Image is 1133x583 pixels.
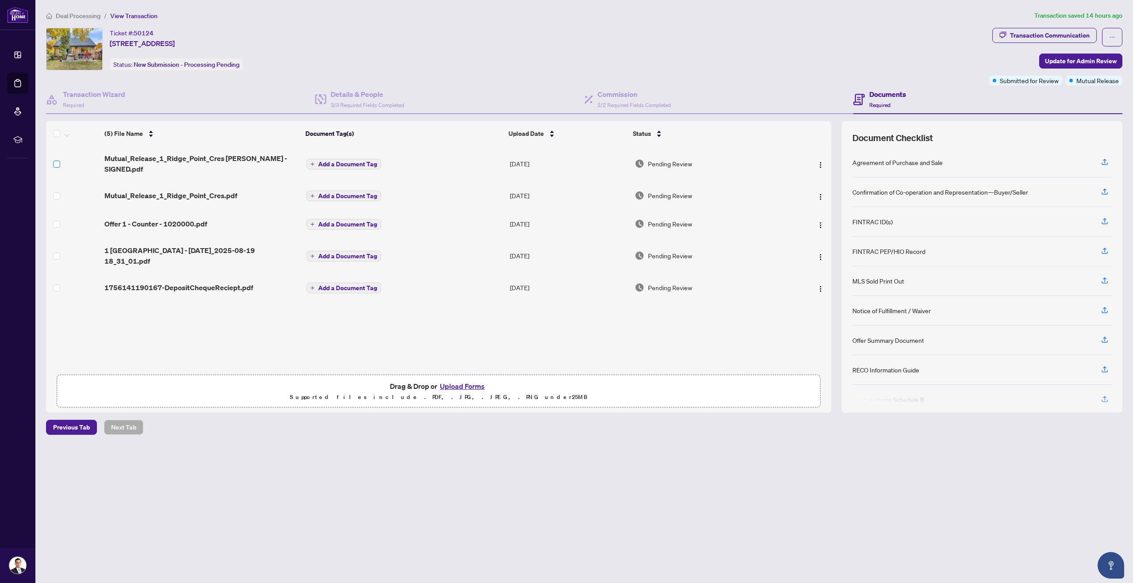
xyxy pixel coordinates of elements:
[635,219,644,229] img: Document Status
[635,191,644,200] img: Document Status
[648,219,692,229] span: Pending Review
[306,219,381,230] button: Add a Document Tag
[817,253,824,261] img: Logo
[629,121,785,146] th: Status
[331,89,404,100] h4: Details & People
[852,365,919,375] div: RECO Information Guide
[331,102,404,108] span: 3/3 Required Fields Completed
[869,89,906,100] h4: Documents
[9,557,26,574] img: Profile Icon
[104,11,107,21] li: /
[134,29,154,37] span: 50124
[310,162,315,166] span: plus
[46,13,52,19] span: home
[817,222,824,229] img: Logo
[648,251,692,261] span: Pending Review
[852,132,933,144] span: Document Checklist
[597,102,671,108] span: 2/2 Required Fields Completed
[104,219,207,229] span: Offer 1 - Counter - 1020000.pdf
[1098,552,1124,579] button: Open asap
[110,28,154,38] div: Ticket #:
[318,253,377,259] span: Add a Document Tag
[1039,54,1122,69] button: Update for Admin Review
[509,129,544,138] span: Upload Date
[506,146,631,181] td: [DATE]
[104,282,253,293] span: 1756141190167-DepositChequeReciept.pdf
[134,61,239,69] span: New Submission - Processing Pending
[852,335,924,345] div: Offer Summary Document
[506,238,631,273] td: [DATE]
[63,89,125,100] h4: Transaction Wizard
[318,285,377,291] span: Add a Document Tag
[104,420,143,435] button: Next Tab
[110,58,243,70] div: Status:
[813,249,828,263] button: Logo
[1076,76,1119,85] span: Mutual Release
[635,251,644,261] img: Document Status
[318,221,377,227] span: Add a Document Tag
[648,159,692,169] span: Pending Review
[817,285,824,292] img: Logo
[306,190,381,202] button: Add a Document Tag
[46,420,97,435] button: Previous Tab
[1000,76,1059,85] span: Submitted for Review
[648,191,692,200] span: Pending Review
[306,191,381,201] button: Add a Document Tag
[306,282,381,294] button: Add a Document Tag
[104,153,299,174] span: Mutual_Release_1_Ridge_Point_Cres [PERSON_NAME] - SIGNED.pdf
[57,375,820,408] span: Drag & Drop orUpload FormsSupported files include .PDF, .JPG, .JPEG, .PNG under25MB
[506,210,631,238] td: [DATE]
[306,158,381,170] button: Add a Document Tag
[597,89,671,100] h4: Commission
[437,380,487,392] button: Upload Forms
[390,380,487,392] span: Drag & Drop or
[813,157,828,171] button: Logo
[1010,28,1090,42] div: Transaction Communication
[852,306,931,315] div: Notice of Fulfillment / Waiver
[7,7,28,23] img: logo
[310,222,315,226] span: plus
[46,28,102,70] img: IMG-W12263919_1.jpg
[813,280,828,295] button: Logo
[869,102,890,108] span: Required
[53,420,90,434] span: Previous Tab
[1045,54,1117,68] span: Update for Admin Review
[992,28,1097,43] button: Transaction Communication
[302,121,505,146] th: Document Tag(s)
[104,245,299,266] span: 1 [GEOGRAPHIC_DATA] - [DATE]_2025-08-19 18_31_01.pdf
[56,12,100,20] span: Deal Processing
[635,159,644,169] img: Document Status
[318,193,377,199] span: Add a Document Tag
[306,251,381,261] button: Add a Document Tag
[310,254,315,258] span: plus
[852,187,1028,197] div: Confirmation of Co-operation and Representation—Buyer/Seller
[306,283,381,293] button: Add a Document Tag
[62,392,815,403] p: Supported files include .PDF, .JPG, .JPEG, .PNG under 25 MB
[306,159,381,169] button: Add a Document Tag
[101,121,302,146] th: (5) File Name
[635,283,644,292] img: Document Status
[318,161,377,167] span: Add a Document Tag
[813,188,828,203] button: Logo
[63,102,84,108] span: Required
[852,157,943,167] div: Agreement of Purchase and Sale
[817,193,824,200] img: Logo
[852,217,893,226] div: FINTRAC ID(s)
[852,276,904,286] div: MLS Sold Print Out
[1034,11,1122,21] article: Transaction saved 14 hours ago
[110,38,175,49] span: [STREET_ADDRESS]
[104,190,237,201] span: Mutual_Release_1_Ridge_Point_Cres.pdf
[110,12,158,20] span: View Transaction
[505,121,629,146] th: Upload Date
[1109,34,1115,40] span: ellipsis
[648,283,692,292] span: Pending Review
[310,286,315,290] span: plus
[813,217,828,231] button: Logo
[506,181,631,210] td: [DATE]
[633,129,651,138] span: Status
[104,129,143,138] span: (5) File Name
[310,194,315,198] span: plus
[817,161,824,169] img: Logo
